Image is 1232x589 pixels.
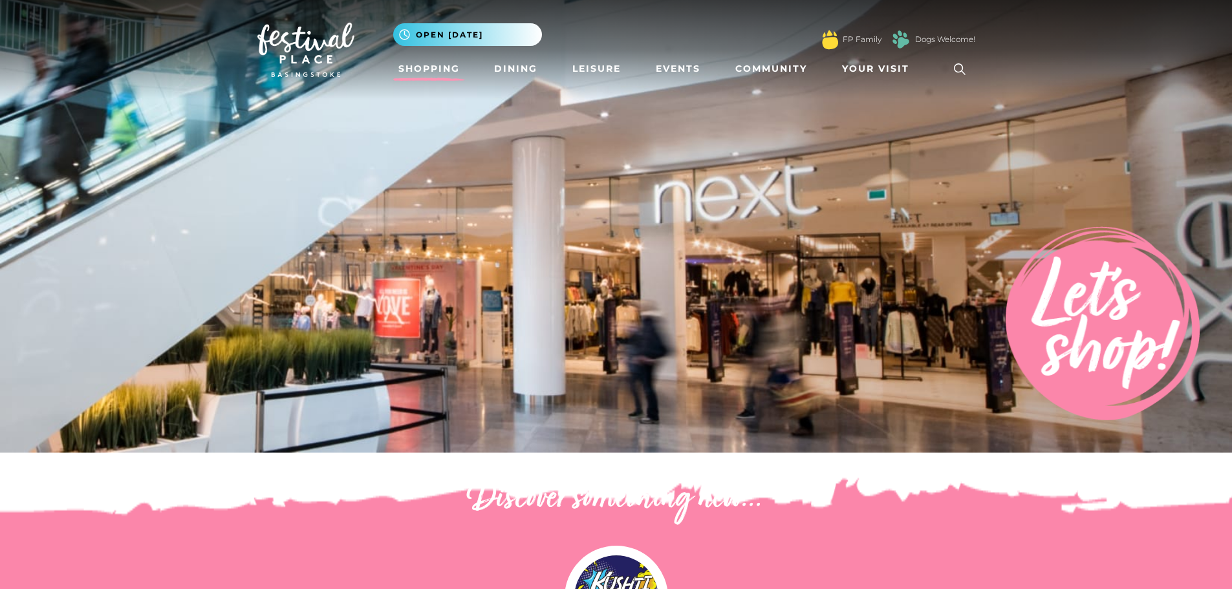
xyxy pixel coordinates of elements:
span: Your Visit [842,62,909,76]
a: Dogs Welcome! [915,34,975,45]
img: Festival Place Logo [257,23,354,77]
a: Community [730,57,812,81]
a: Dining [489,57,543,81]
h2: Discover something new... [257,478,975,520]
span: Open [DATE] [416,29,483,41]
a: Shopping [393,57,465,81]
a: Leisure [567,57,626,81]
a: FP Family [843,34,881,45]
a: Events [651,57,706,81]
button: Open [DATE] [393,23,542,46]
a: Your Visit [837,57,921,81]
